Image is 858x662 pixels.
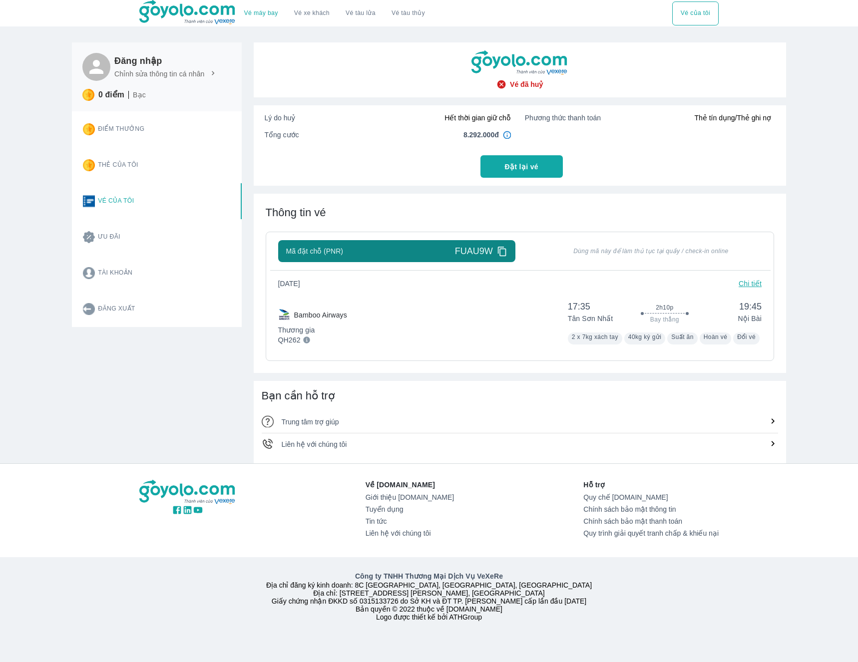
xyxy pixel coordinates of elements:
[706,314,762,324] p: Nội Bài
[83,123,95,135] img: star
[262,389,335,402] span: Bạn cần hỗ trợ
[75,111,241,147] button: Điểm thưởng
[266,206,326,219] span: Thông tin vé
[572,333,618,340] span: 2 x 7kg xách tay
[583,517,719,525] a: Chính sách bảo mật thanh toán
[739,279,762,289] p: Chi tiết
[133,90,146,100] p: Bạc
[384,1,433,25] button: Vé tàu thủy
[236,1,433,25] div: choose transportation mode
[366,505,454,513] a: Tuyển dụng
[114,55,217,67] h6: Đăng nhập
[282,418,339,426] span: Trung tâm trợ giúp
[286,246,343,256] span: Mã đặt chỗ (PNR)
[98,90,124,100] p: 0 điểm
[706,301,762,313] span: 19:45
[244,9,278,17] a: Vé máy bay
[496,79,506,89] img: check-circle
[568,301,624,313] span: 17:35
[294,310,347,320] p: Bamboo Airways
[510,79,543,89] span: Vé đã huỷ
[704,333,728,340] span: Hoàn vé
[83,267,95,279] img: account
[75,147,241,183] button: Thẻ của tôi
[366,480,454,490] p: Về [DOMAIN_NAME]
[505,162,538,172] span: Đặt lại vé
[540,247,762,255] span: Dùng mã này để làm thủ tục tại quầy / check-in online
[583,529,719,537] a: Quy trình giải quyết tranh chấp & khiếu nại
[737,333,756,340] span: Đổi vé
[583,493,719,501] a: Quy chế [DOMAIN_NAME]
[471,50,568,75] img: goyolo-logo
[628,333,661,340] span: 40kg ký gửi
[278,325,347,335] p: Thương gia
[294,9,330,17] a: Vé xe khách
[83,159,95,171] img: star
[525,113,771,123] div: Thẻ tín dụng/Thẻ ghi nợ
[672,1,719,25] div: choose transportation mode
[139,480,236,505] img: logo
[338,1,384,25] a: Vé tàu lửa
[525,113,601,123] span: Phương thức thanh toán
[83,195,95,207] img: ticket
[480,155,563,178] button: Đặt lại vé
[265,130,299,140] span: Tổng cước
[583,505,719,513] a: Chính sách bảo mật thông tin
[503,131,511,139] img: in4
[265,113,511,123] div: Hết thời gian giữ chỗ
[262,438,274,450] img: ic_phone-call
[75,255,241,291] button: Tài khoản
[278,335,301,345] p: QH262
[75,219,241,255] button: Ưu đãi
[366,517,454,525] a: Tin tức
[265,113,296,123] span: Lý do huỷ
[583,480,719,490] p: Hỗ trợ
[282,440,347,448] span: Liên hệ với chúng tôi
[72,111,242,327] div: Card thong tin user
[366,529,454,537] a: Liên hệ với chúng tôi
[650,316,679,324] span: Bay thẳng
[656,304,673,312] span: 2h10p
[366,493,454,501] a: Giới thiệu [DOMAIN_NAME]
[83,303,95,315] img: logout
[75,183,241,219] button: Vé của tôi
[133,571,725,621] div: Địa chỉ đăng ký kinh doanh: 8C [GEOGRAPHIC_DATA], [GEOGRAPHIC_DATA], [GEOGRAPHIC_DATA] Địa chỉ: [...
[671,333,694,340] span: Suất ăn
[83,231,95,243] img: promotion
[463,130,499,140] span: 8.292.000đ
[141,571,717,581] p: Công ty TNHH Thương Mại Dịch Vụ VeXeRe
[278,279,308,289] span: [DATE]
[568,314,624,324] p: Tân Sơn Nhất
[455,245,493,257] span: FUAU9W
[82,89,94,101] img: star
[75,291,241,327] button: Đăng xuất
[114,69,205,79] p: Chỉnh sửa thông tin cá nhân
[672,1,719,25] button: Vé của tôi
[262,415,274,427] img: ic_qa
